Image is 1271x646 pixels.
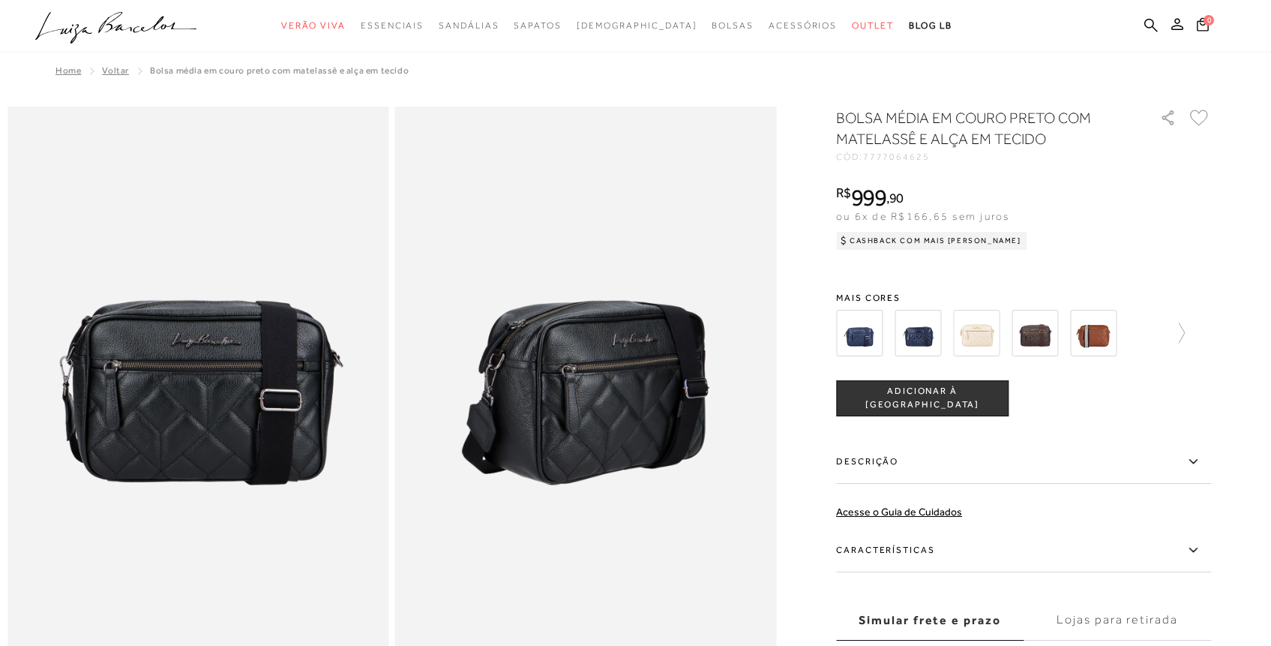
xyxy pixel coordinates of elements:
span: BLOG LB [909,20,952,31]
img: BOLSA MÉDIA EM COURO AZUL ATLÂNTICO COM MATELASSÊ E ALÇA EM TECIDO [836,310,883,356]
span: Mais cores [836,293,1211,302]
label: Descrição [836,440,1211,484]
img: BOLSA MÉDIA EM COURO BEGE NATA COM MATELASSÊ E ALÇA EM TECIDO [953,310,1000,356]
div: CÓD: [836,152,1136,161]
a: categoryNavScreenReaderText [769,12,837,40]
img: BOLSA MÉDIA EM COURO AZUL NAVAL COM MATELASSÊ E ALÇA EM TECIDO [895,310,941,356]
span: ou 6x de R$166,65 sem juros [836,210,1009,222]
a: categoryNavScreenReaderText [439,12,499,40]
a: noSubCategoriesText [577,12,697,40]
a: categoryNavScreenReaderText [712,12,754,40]
a: Voltar [102,65,129,76]
i: R$ [836,186,851,200]
div: Cashback com Mais [PERSON_NAME] [836,232,1027,250]
label: Lojas para retirada [1024,600,1211,641]
i: , [886,191,904,205]
span: Verão Viva [281,20,346,31]
label: Simular frete e prazo [836,600,1024,641]
button: ADICIONAR À [GEOGRAPHIC_DATA] [836,380,1009,416]
img: BOLSA MÉDIA EM COURO CARAMELO COM MATELASSÊ E ALÇA EM TECIDO [1070,310,1117,356]
span: 90 [889,190,904,206]
span: 999 [851,184,886,211]
span: ADICIONAR À [GEOGRAPHIC_DATA] [837,385,1008,411]
span: Sapatos [514,20,561,31]
span: Essenciais [361,20,424,31]
img: BOLSA MÉDIA EM COURO CAFÉ COM MATELASSÊ E ALÇA EM TECIDO [1012,310,1058,356]
a: categoryNavScreenReaderText [361,12,424,40]
span: [DEMOGRAPHIC_DATA] [577,20,697,31]
a: Acesse o Guia de Cuidados [836,506,962,518]
a: categoryNavScreenReaderText [281,12,346,40]
span: 7777064625 [863,152,930,162]
span: BOLSA MÉDIA EM COURO PRETO COM MATELASSÊ E ALÇA EM TECIDO [150,65,409,76]
span: Bolsas [712,20,754,31]
span: Outlet [852,20,894,31]
span: Acessórios [769,20,837,31]
span: Sandálias [439,20,499,31]
button: 0 [1192,17,1213,37]
a: categoryNavScreenReaderText [514,12,561,40]
h1: BOLSA MÉDIA EM COURO PRETO COM MATELASSÊ E ALÇA EM TECIDO [836,107,1117,149]
a: categoryNavScreenReaderText [852,12,894,40]
a: BLOG LB [909,12,952,40]
a: Home [55,65,81,76]
label: Características [836,529,1211,572]
span: 0 [1204,15,1214,26]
